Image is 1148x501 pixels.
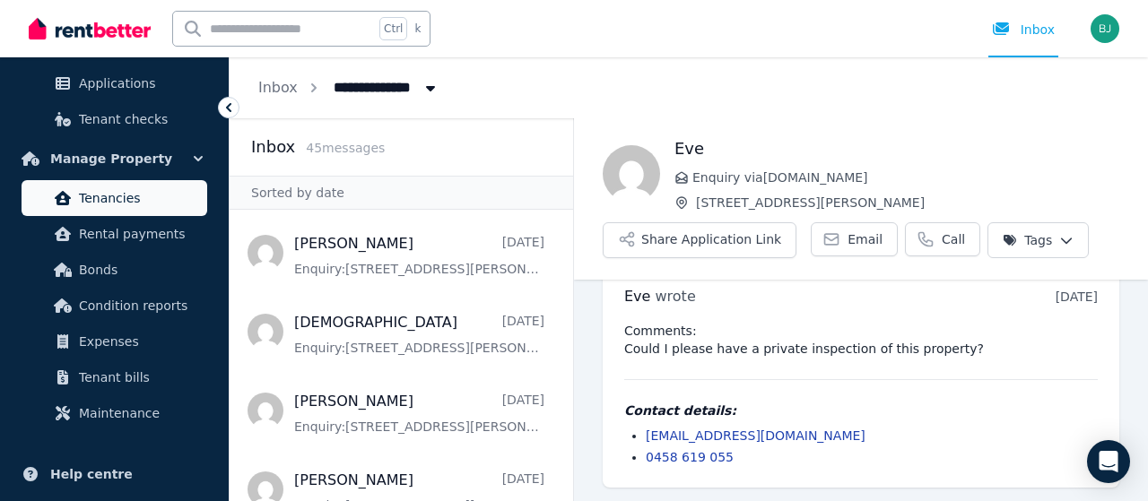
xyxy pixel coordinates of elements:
span: Tags [1003,231,1052,249]
a: Help centre [14,456,214,492]
nav: Breadcrumb [230,57,468,118]
span: Applications [79,73,200,94]
span: Rental payments [79,223,200,245]
a: Tenant bills [22,359,207,395]
span: [STREET_ADDRESS][PERSON_NAME] [696,194,1119,212]
span: Expenses [79,331,200,352]
div: Open Intercom Messenger [1087,440,1130,483]
h1: Eve [674,136,1119,161]
a: Email [811,222,898,256]
span: Enquiry via [DOMAIN_NAME] [692,168,1119,186]
span: wrote [656,288,696,305]
button: Share Application Link [603,222,796,258]
button: Manage Property [14,141,214,177]
a: Condition reports [22,288,207,324]
div: Sorted by date [230,176,573,210]
a: Expenses [22,324,207,359]
span: Email [848,230,883,248]
a: Tenant checks [22,101,207,137]
span: Maintenance [79,402,200,424]
span: Tenant checks [79,108,200,130]
time: [DATE] [1056,289,1098,304]
a: Rental payments [22,216,207,252]
span: Call [942,230,965,248]
a: [EMAIL_ADDRESS][DOMAIN_NAME] [646,428,865,443]
span: 45 message s [306,141,385,155]
img: Blake Johnston [1091,14,1119,43]
span: Ctrl [379,17,407,40]
a: Maintenance [22,395,207,431]
a: Inbox [258,79,298,96]
h4: Contact details: [624,402,1098,419]
a: [PERSON_NAME][DATE]Enquiry:[STREET_ADDRESS][PERSON_NAME]. [294,233,544,278]
a: Applications [22,65,207,101]
span: Tenancies [79,187,200,209]
span: Bonds [79,259,200,281]
span: Eve [624,288,650,305]
span: k [414,22,421,36]
a: Call [905,222,980,256]
a: [PERSON_NAME][DATE]Enquiry:[STREET_ADDRESS][PERSON_NAME]. [294,391,544,436]
pre: Comments: Could I please have a private inspection of this property? [624,322,1098,358]
a: Tenancies [22,180,207,216]
a: 0458 619 055 [646,450,734,464]
button: Tags [987,222,1089,258]
img: RentBetter [29,15,151,42]
img: Eve [603,145,660,203]
span: Help centre [50,463,133,485]
div: Inbox [992,21,1055,39]
a: Bonds [22,252,207,288]
a: [DEMOGRAPHIC_DATA][DATE]Enquiry:[STREET_ADDRESS][PERSON_NAME]. [294,312,544,357]
span: Condition reports [79,295,200,316]
span: Manage Property [50,148,172,169]
span: Tenant bills [79,367,200,388]
h2: Inbox [251,134,295,160]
